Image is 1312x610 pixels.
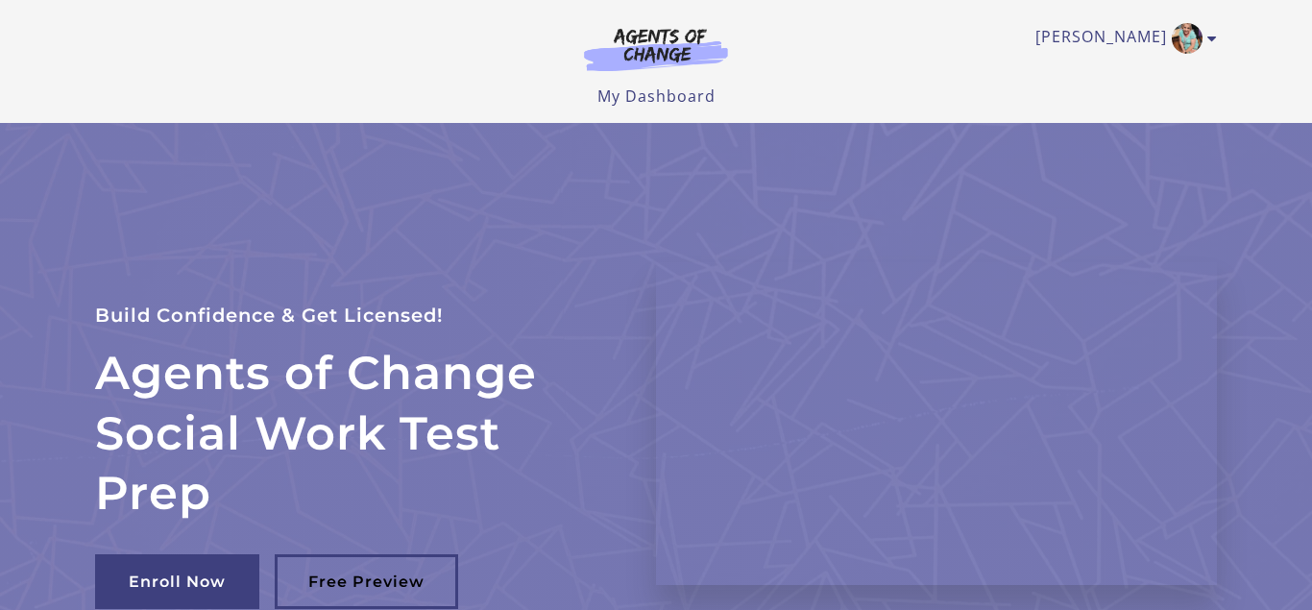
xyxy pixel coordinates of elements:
[275,554,458,609] a: Free Preview
[95,300,610,331] p: Build Confidence & Get Licensed!
[597,85,716,107] a: My Dashboard
[564,27,748,71] img: Agents of Change Logo
[95,554,259,609] a: Enroll Now
[95,343,610,523] h2: Agents of Change Social Work Test Prep
[1035,23,1207,54] a: Toggle menu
